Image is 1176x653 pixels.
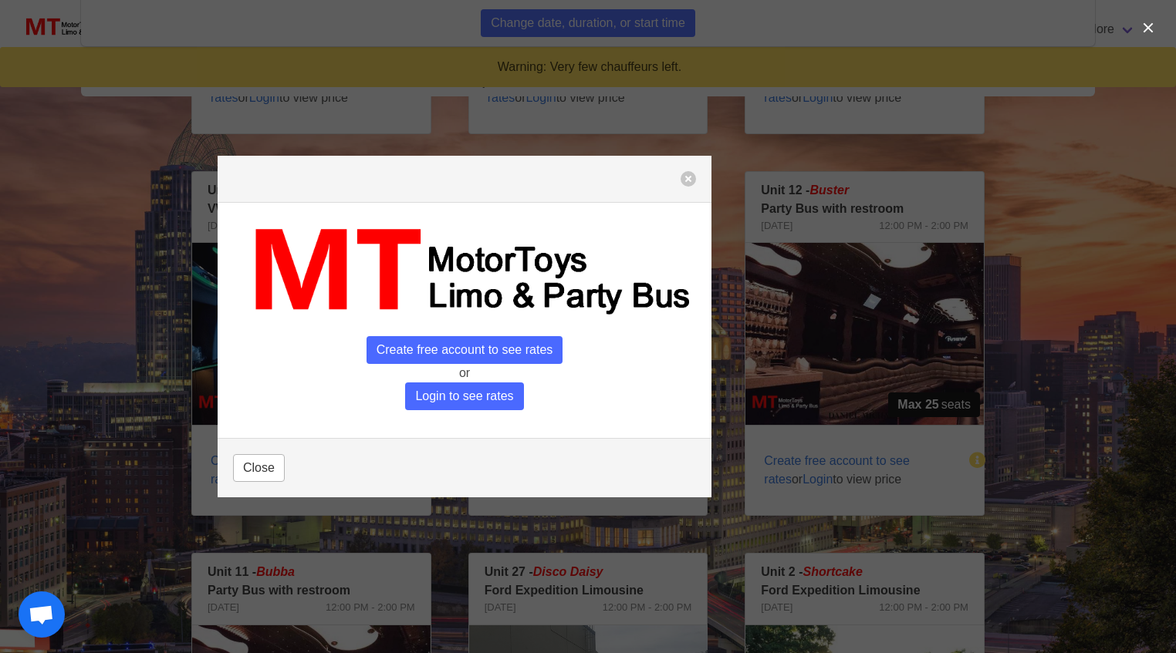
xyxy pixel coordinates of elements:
span: Create free account to see rates [367,336,563,364]
span: Close [243,459,275,477]
button: Close [233,454,285,482]
div: Open chat [19,591,65,638]
img: MT_logo_name.png [233,218,696,324]
span: Login to see rates [405,382,523,410]
p: or [233,364,696,382]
